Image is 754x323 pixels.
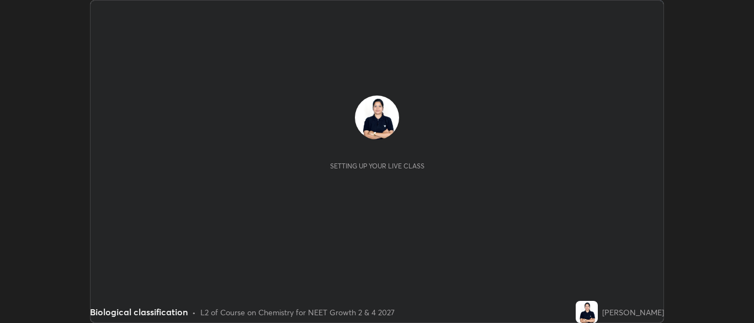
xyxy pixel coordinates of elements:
[330,162,424,170] div: Setting up your live class
[200,306,395,318] div: L2 of Course on Chemistry for NEET Growth 2 & 4 2027
[355,96,399,140] img: 6112c12a2c27441c9b67f2bf0dcde0d6.jpg
[90,305,188,319] div: Biological classification
[602,306,664,318] div: [PERSON_NAME]
[192,306,196,318] div: •
[576,301,598,323] img: 6112c12a2c27441c9b67f2bf0dcde0d6.jpg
